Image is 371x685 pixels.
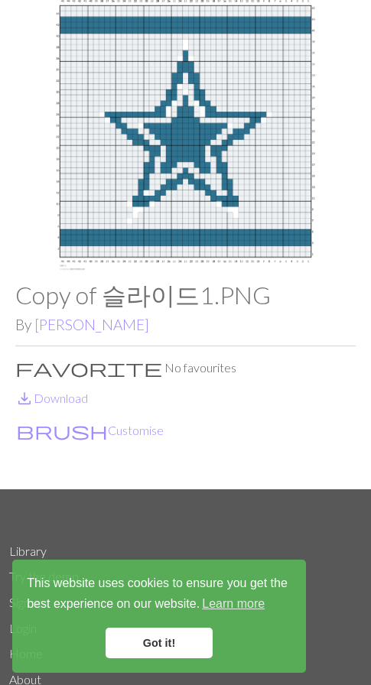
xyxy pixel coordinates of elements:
[15,420,164,440] button: CustomiseCustomise
[15,357,162,378] span: favorite
[9,621,37,635] a: Login
[34,316,149,333] a: [PERSON_NAME]
[15,389,34,407] i: Download
[9,595,45,609] a: Sign up
[16,420,108,441] span: brush
[15,388,34,409] span: save_alt
[27,574,291,615] span: This website uses cookies to ensure you get the best experience on our website.
[12,560,306,673] div: cookieconsent
[15,316,356,333] h2: By
[200,592,267,615] a: learn more about cookies
[16,421,108,440] i: Customise
[15,391,88,405] a: DownloadDownload
[15,359,356,377] p: No favourites
[9,646,43,661] a: Home
[15,359,162,377] i: Favourite
[106,628,213,658] a: dismiss cookie message
[15,281,356,310] h1: Copy of 슬라이드1.PNG
[9,569,79,583] a: Try the demo
[9,544,47,558] a: Library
